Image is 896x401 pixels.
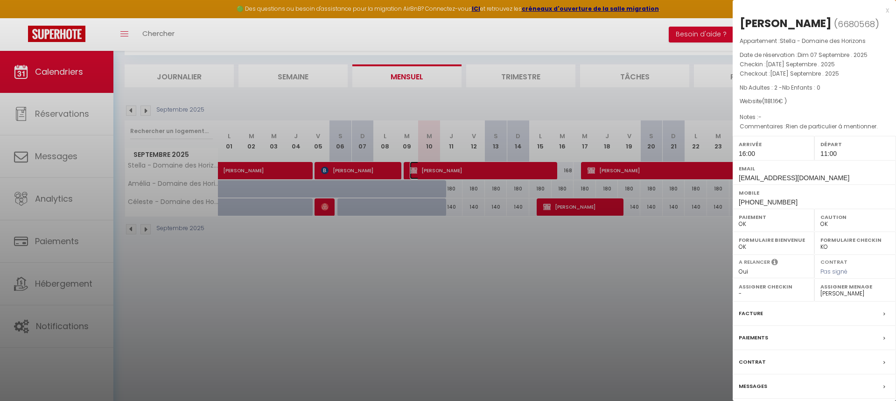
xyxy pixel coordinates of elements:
span: - [758,113,762,121]
span: Rien de particulier á mentionner. [786,122,878,130]
span: Stella - Domaine des Horizons [780,37,866,45]
label: Assigner Menage [820,282,890,291]
p: Commentaires : [740,122,889,131]
p: Checkout : [740,69,889,78]
span: ( ) [834,17,879,30]
span: [PHONE_NUMBER] [739,198,798,206]
div: x [733,5,889,16]
span: 11:00 [820,150,837,157]
label: Formulaire Checkin [820,235,890,245]
span: Dim 07 Septembre . 2025 [798,51,868,59]
p: Notes : [740,113,889,122]
div: Website [740,97,889,106]
span: Nb Enfants : 0 [782,84,820,91]
div: [PERSON_NAME] [740,16,832,31]
span: [EMAIL_ADDRESS][DOMAIN_NAME] [739,174,849,182]
label: Départ [820,140,890,149]
label: Caution [820,212,890,222]
label: Paiement [739,212,808,222]
i: Sélectionner OUI si vous souhaiter envoyer les séquences de messages post-checkout [771,258,778,268]
p: Appartement : [740,36,889,46]
span: 1181.16 [764,97,778,105]
label: A relancer [739,258,770,266]
label: Assigner Checkin [739,282,808,291]
button: Ouvrir le widget de chat LiveChat [7,4,35,32]
label: Paiements [739,333,768,343]
label: Formulaire Bienvenue [739,235,808,245]
span: Nb Adultes : 2 - [740,84,820,91]
label: Messages [739,381,767,391]
span: [DATE] Septembre . 2025 [770,70,839,77]
label: Facture [739,309,763,318]
span: 6680568 [838,18,875,30]
span: ( € ) [762,97,787,105]
span: [DATE] Septembre . 2025 [766,60,835,68]
span: Pas signé [820,267,847,275]
p: Date de réservation : [740,50,889,60]
label: Mobile [739,188,890,197]
label: Contrat [739,357,766,367]
label: Contrat [820,258,847,264]
label: Email [739,164,890,173]
span: 16:00 [739,150,755,157]
p: Checkin : [740,60,889,69]
label: Arrivée [739,140,808,149]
